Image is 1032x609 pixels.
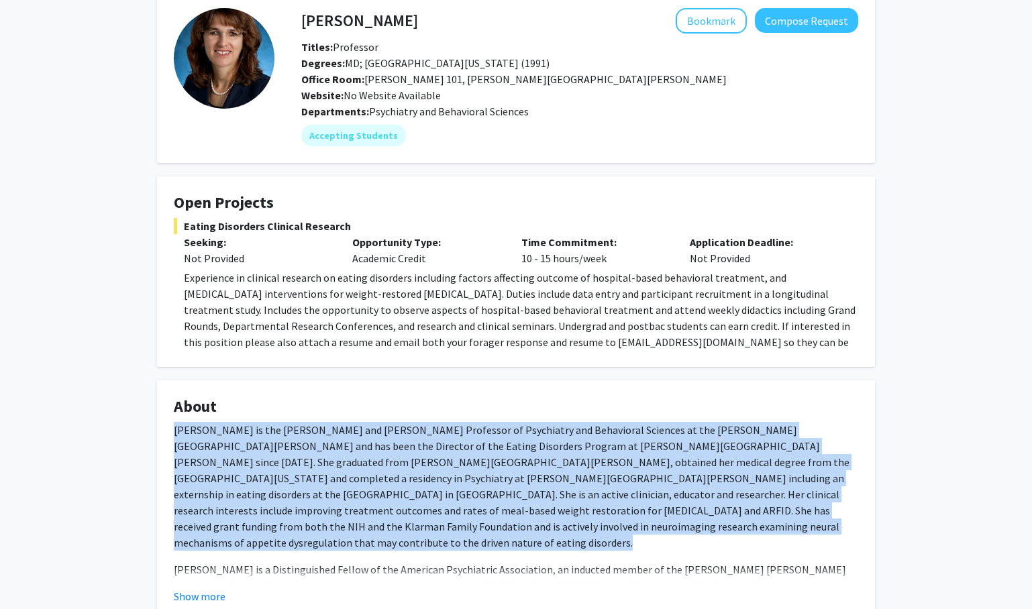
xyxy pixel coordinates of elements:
p: Application Deadline: [690,234,838,250]
button: Add Angela Guarda to Bookmarks [676,8,747,34]
span: MD; [GEOGRAPHIC_DATA][US_STATE] (1991) [301,56,550,70]
b: Titles: [301,40,333,54]
p: Seeking: [184,234,332,250]
span: Professor [301,40,378,54]
span: Psychiatry and Behavioral Sciences [369,105,529,118]
iframe: Chat [10,549,57,599]
div: 10 - 15 hours/week [511,234,680,266]
h4: [PERSON_NAME] [301,8,418,33]
span: Experience in clinical research on eating disorders including factors affecting outcome of hospit... [184,271,856,365]
button: Compose Request to Angela Guarda [755,8,858,33]
div: Not Provided [680,234,848,266]
span: [PERSON_NAME] is a Distinguished Fellow of the American Psychiatric Association, an inducted memb... [174,563,849,592]
h4: About [174,397,858,417]
p: Opportunity Type: [352,234,501,250]
p: Time Commitment: [521,234,670,250]
span: Eating Disorders Clinical Research [174,218,858,234]
b: Website: [301,89,344,102]
div: Academic Credit [342,234,511,266]
p: [PERSON_NAME] is the [PERSON_NAME] and [PERSON_NAME] Professor of Psychiatry and Behavioral Scien... [174,422,858,551]
button: Show more [174,588,225,604]
h4: Open Projects [174,193,858,213]
span: No Website Available [301,89,441,102]
b: Office Room: [301,72,364,86]
mat-chip: Accepting Students [301,125,406,146]
img: Profile Picture [174,8,274,109]
b: Departments: [301,105,369,118]
div: Not Provided [184,250,332,266]
b: Degrees: [301,56,345,70]
span: [PERSON_NAME] 101, [PERSON_NAME][GEOGRAPHIC_DATA][PERSON_NAME] [301,72,727,86]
